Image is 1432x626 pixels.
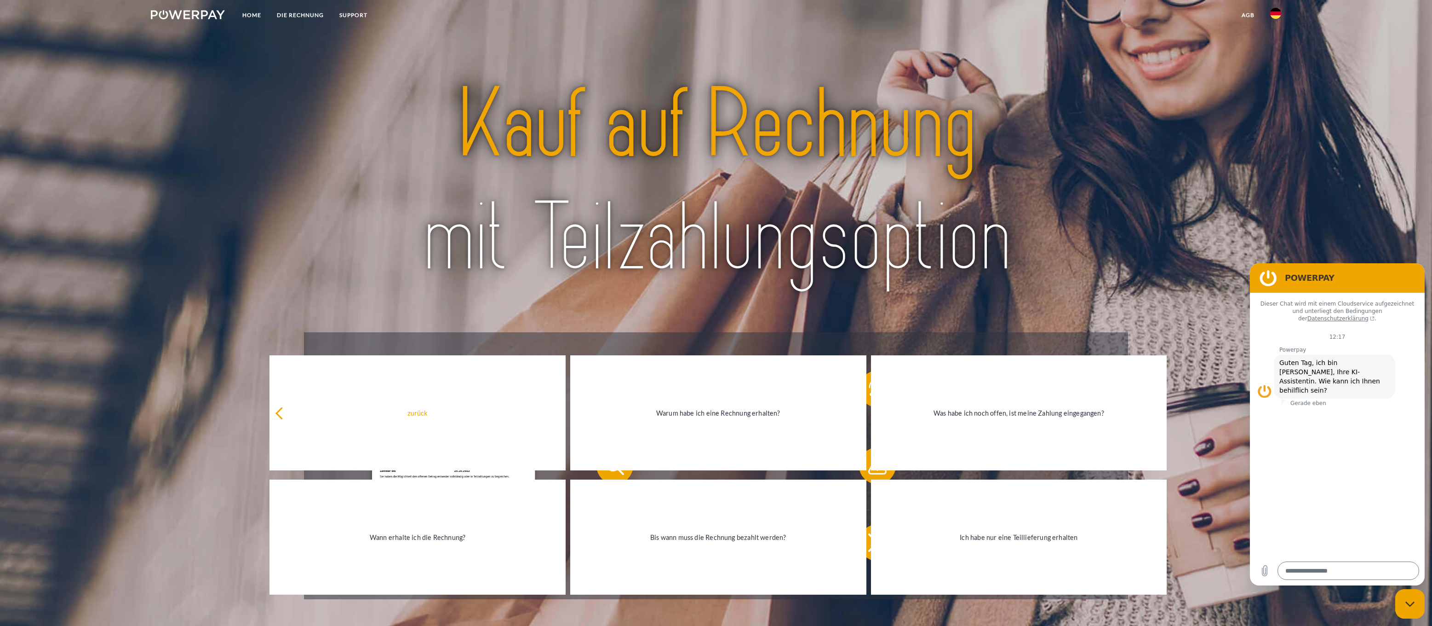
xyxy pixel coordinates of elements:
[275,406,560,419] div: zurück
[871,355,1167,470] a: Was habe ich noch offen, ist meine Zahlung eingegangen?
[235,7,269,23] a: Home
[269,7,332,23] a: DIE RECHNUNG
[576,531,861,543] div: Bis wann muss die Rechnung bezahlt werden?
[876,406,1162,419] div: Was habe ich noch offen, ist meine Zahlung eingegangen?
[1395,589,1425,619] iframe: Schaltfläche zum Öffnen des Messaging-Fensters; Konversation läuft
[876,531,1162,543] div: Ich habe nur eine Teillieferung erhalten
[352,63,1080,300] img: title-powerpay_de.svg
[332,7,375,23] a: SUPPORT
[576,406,861,419] div: Warum habe ich eine Rechnung erhalten?
[151,10,225,19] img: logo-powerpay-white.svg
[1234,7,1262,23] a: agb
[1270,8,1281,19] img: de
[1250,263,1425,585] iframe: Messaging-Fenster
[275,531,560,543] div: Wann erhalte ich die Rechnung?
